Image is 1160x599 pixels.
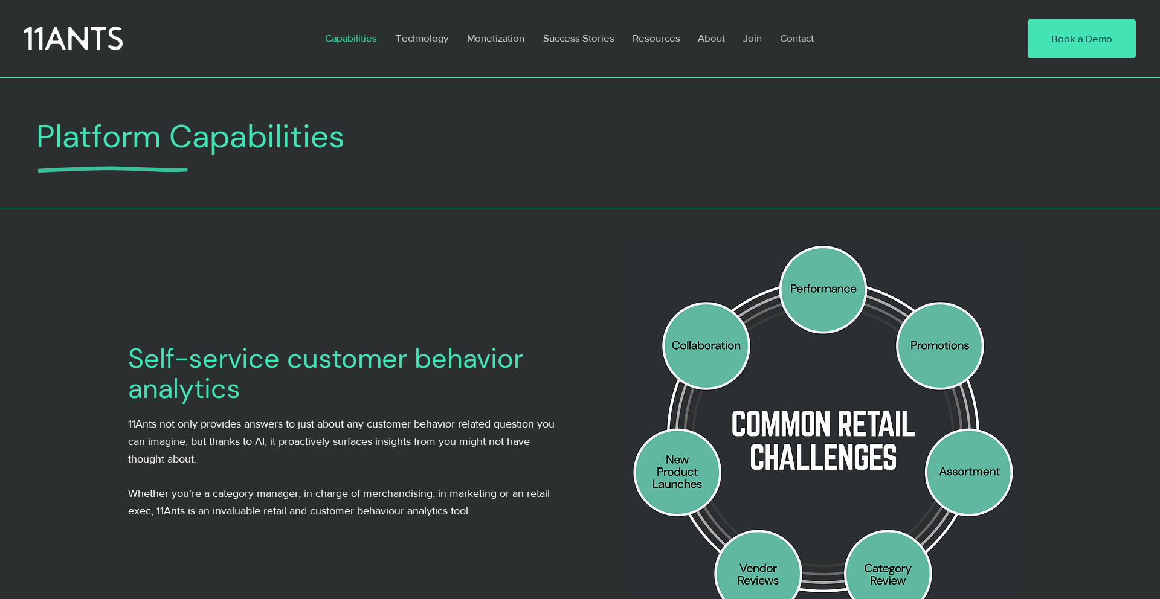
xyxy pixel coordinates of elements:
[623,24,689,52] a: Resources
[537,24,620,52] p: Success Stories
[128,418,555,465] span: 11Ants not only provides answers to just about any customer behavior related question you can ima...
[627,24,686,52] p: Resources
[734,24,771,52] a: Join
[387,24,458,52] a: Technology
[1051,31,1112,46] span: Book a Demo
[737,24,768,52] p: Join
[771,24,824,52] a: Contact
[316,24,387,52] a: Capabilities
[461,24,530,52] p: Monetization
[689,24,734,52] a: About
[692,24,731,52] p: About
[36,115,345,157] span: Platform Capabilities
[390,24,454,52] p: Technology
[128,341,523,406] span: Self-service customer behavior analytics
[1028,19,1136,58] a: Book a Demo
[319,24,383,52] p: Capabilities
[534,24,623,52] a: Success Stories
[316,24,991,52] nav: Site
[458,24,534,52] a: Monetization
[128,487,550,517] span: Whether you’re a category manager, in charge of merchandising, in marketing or an retail exec, 11...
[774,24,820,52] p: Contact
